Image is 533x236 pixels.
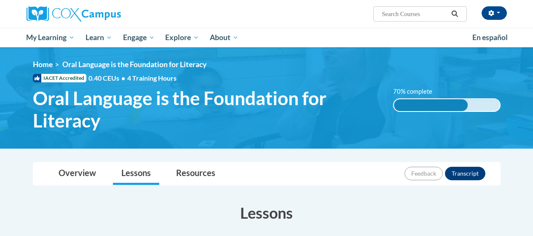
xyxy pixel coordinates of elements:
button: Transcript [445,167,485,180]
span: My Learning [26,33,75,43]
button: Feedback [404,167,443,180]
a: Home [33,60,53,69]
span: 4 Training Hours [127,74,177,82]
span: About [210,33,238,43]
a: Lessons [113,163,159,185]
div: 70% complete [394,99,468,111]
h3: Lessons [33,202,501,223]
span: IACET Accredited [33,74,86,82]
span: Oral Language is the Foundation for Literacy [62,60,206,69]
a: Cox Campus [27,6,178,22]
span: En español [472,33,508,42]
span: • [121,74,125,82]
a: Resources [168,163,224,185]
a: Overview [50,163,104,185]
a: My Learning [21,28,80,47]
span: Oral Language is the Foundation for Literacy [33,87,380,132]
img: Cox Campus [27,6,121,22]
label: 70% complete [393,87,442,96]
a: En español [467,29,513,46]
span: 0.40 CEUs [88,73,127,83]
span: Learn [86,33,112,43]
button: Search [448,9,461,19]
a: Explore [160,28,204,47]
div: Main menu [20,28,513,47]
button: Account Settings [482,6,507,20]
a: About [204,28,244,47]
input: Search Courses [381,9,448,19]
span: Engage [123,33,155,43]
a: Learn [80,28,118,47]
span: Explore [165,33,199,43]
a: Engage [118,28,160,47]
